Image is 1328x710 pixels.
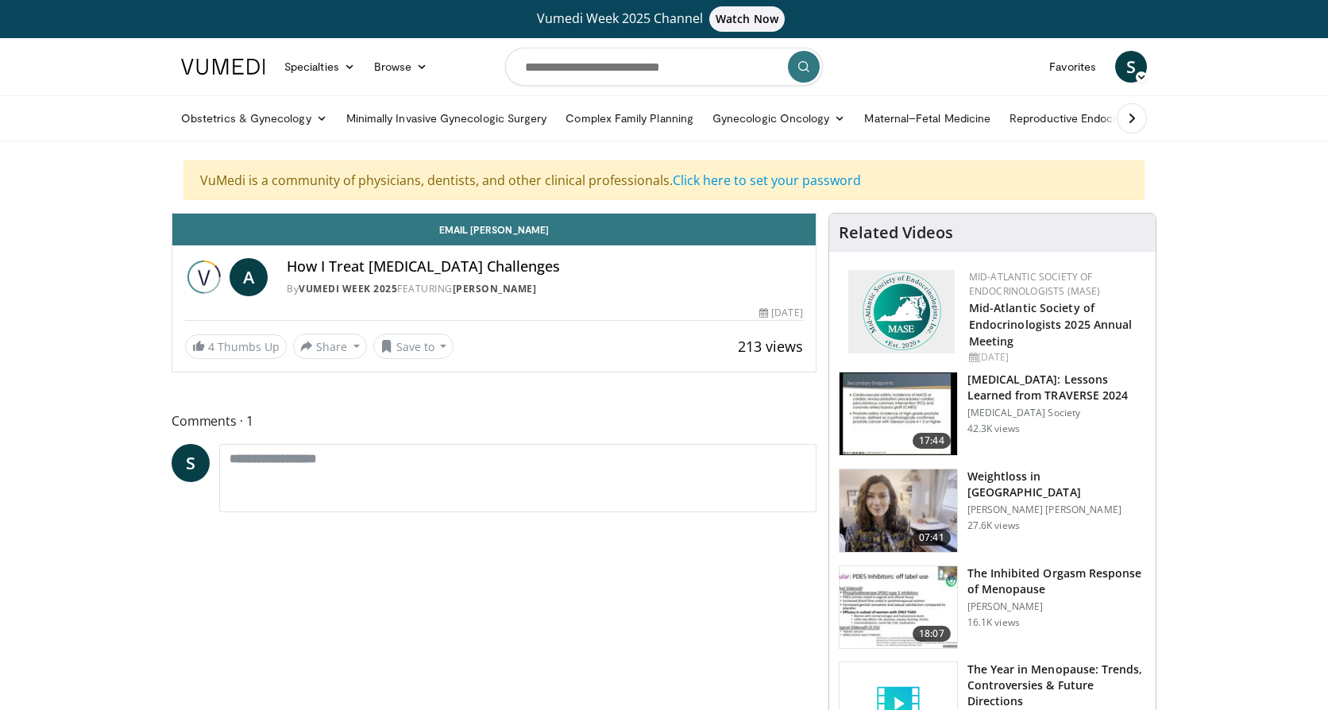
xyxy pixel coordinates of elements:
[172,444,210,482] a: S
[759,306,802,320] div: [DATE]
[183,160,1145,200] div: VuMedi is a community of physicians, dentists, and other clinical professionals.
[673,172,861,189] a: Click here to set your password
[913,433,951,449] span: 17:44
[1115,51,1147,83] a: S
[287,282,803,296] div: By FEATURING
[738,337,803,356] span: 213 views
[703,102,855,134] a: Gynecologic Oncology
[709,6,785,32] span: Watch Now
[287,258,803,276] h4: How I Treat [MEDICAL_DATA] Challenges
[840,566,957,649] img: 283c0f17-5e2d-42ba-a87c-168d447cdba4.150x105_q85_crop-smart_upscale.jpg
[505,48,823,86] input: Search topics, interventions
[230,258,268,296] a: A
[967,469,1146,500] h3: Weightloss in [GEOGRAPHIC_DATA]
[913,530,951,546] span: 07:41
[967,423,1020,435] p: 42.3K views
[969,270,1101,298] a: Mid-Atlantic Society of Endocrinologists (MASE)
[839,469,1146,553] a: 07:41 Weightloss in [GEOGRAPHIC_DATA] [PERSON_NAME] [PERSON_NAME] 27.6K views
[967,407,1146,419] p: [MEDICAL_DATA] Society
[185,334,287,359] a: 4 Thumbs Up
[172,102,337,134] a: Obstetrics & Gynecology
[840,469,957,552] img: 9983fed1-7565-45be-8934-aef1103ce6e2.150x105_q85_crop-smart_upscale.jpg
[839,372,1146,456] a: 17:44 [MEDICAL_DATA]: Lessons Learned from TRAVERSE 2024 [MEDICAL_DATA] Society 42.3K views
[840,372,957,455] img: 1317c62a-2f0d-4360-bee0-b1bff80fed3c.150x105_q85_crop-smart_upscale.jpg
[839,565,1146,650] a: 18:07 The Inhibited Orgasm Response of Menopause [PERSON_NAME] 16.1K views
[453,282,537,295] a: [PERSON_NAME]
[967,372,1146,403] h3: [MEDICAL_DATA]: Lessons Learned from TRAVERSE 2024
[337,102,557,134] a: Minimally Invasive Gynecologic Surgery
[855,102,1000,134] a: Maternal–Fetal Medicine
[967,519,1020,532] p: 27.6K views
[1000,102,1266,134] a: Reproductive Endocrinology & [MEDICAL_DATA]
[967,616,1020,629] p: 16.1K views
[373,334,454,359] button: Save to
[969,300,1133,349] a: Mid-Atlantic Society of Endocrinologists 2025 Annual Meeting
[967,504,1146,516] p: [PERSON_NAME] [PERSON_NAME]
[848,270,955,353] img: f382488c-070d-4809-84b7-f09b370f5972.png.150x105_q85_autocrop_double_scale_upscale_version-0.2.png
[969,350,1143,365] div: [DATE]
[181,59,265,75] img: VuMedi Logo
[556,102,703,134] a: Complex Family Planning
[967,662,1146,709] h3: The Year in Menopause: Trends, Controversies & Future Directions
[839,223,953,242] h4: Related Videos
[365,51,438,83] a: Browse
[1040,51,1106,83] a: Favorites
[208,339,214,354] span: 4
[913,626,951,642] span: 18:07
[275,51,365,83] a: Specialties
[172,214,816,245] a: Email [PERSON_NAME]
[967,565,1146,597] h3: The Inhibited Orgasm Response of Menopause
[299,282,397,295] a: Vumedi Week 2025
[293,334,367,359] button: Share
[183,6,1145,32] a: Vumedi Week 2025 ChannelWatch Now
[172,411,816,431] span: Comments 1
[967,600,1146,613] p: [PERSON_NAME]
[185,258,223,296] img: Vumedi Week 2025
